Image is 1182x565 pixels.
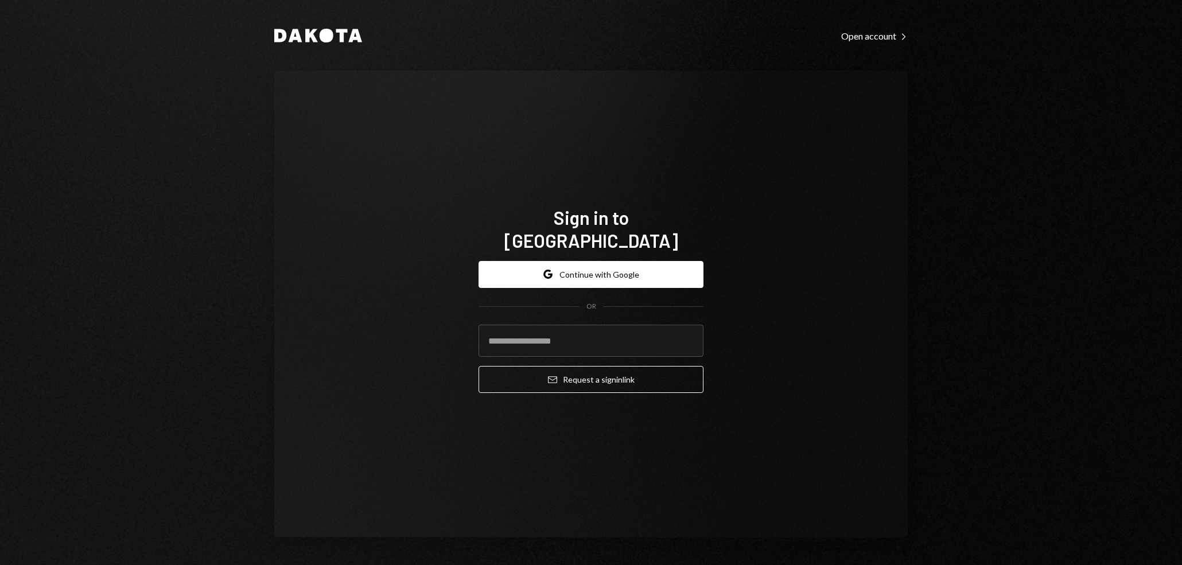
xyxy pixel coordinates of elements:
[586,302,596,311] div: OR
[479,206,703,252] h1: Sign in to [GEOGRAPHIC_DATA]
[479,261,703,288] button: Continue with Google
[479,366,703,393] button: Request a signinlink
[841,29,908,42] a: Open account
[841,30,908,42] div: Open account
